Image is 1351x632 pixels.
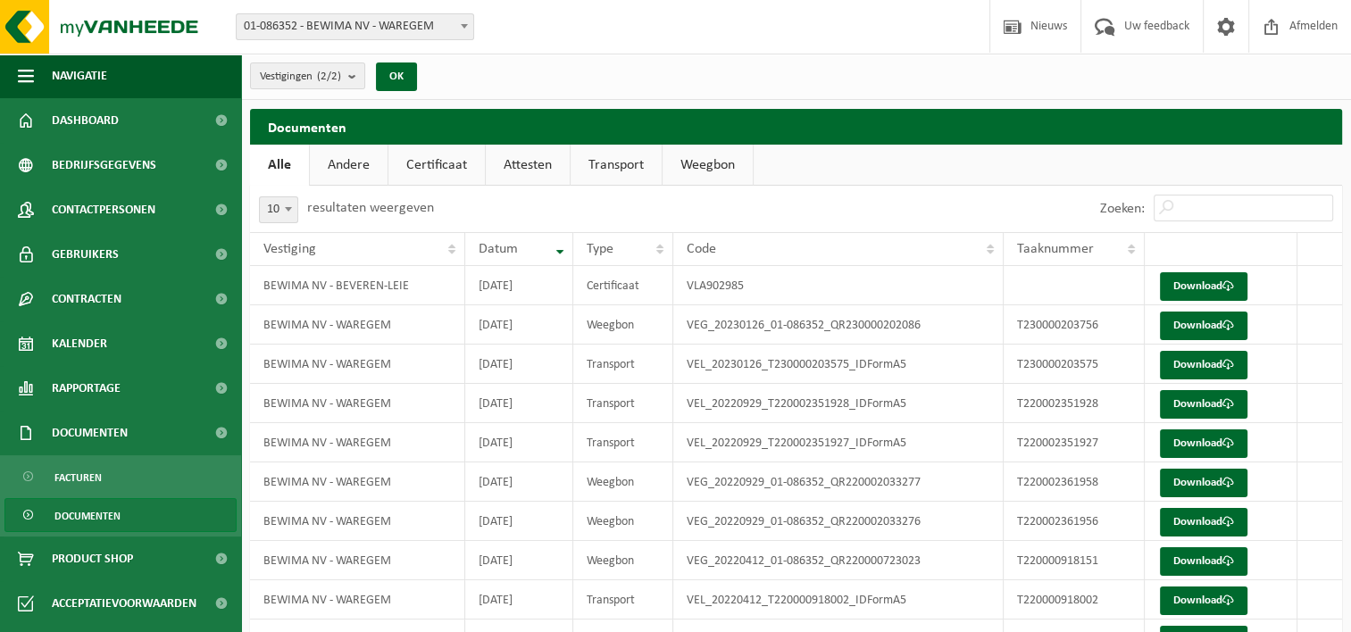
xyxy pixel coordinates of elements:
[250,462,465,502] td: BEWIMA NV - WAREGEM
[260,63,341,90] span: Vestigingen
[1160,508,1247,536] a: Download
[4,498,237,532] a: Documenten
[673,266,1004,305] td: VLA902985
[1004,541,1145,580] td: T220000918151
[465,266,573,305] td: [DATE]
[250,305,465,345] td: BEWIMA NV - WAREGEM
[673,502,1004,541] td: VEG_20220929_01-086352_QR220002033276
[52,98,119,143] span: Dashboard
[250,145,309,186] a: Alle
[1160,586,1247,615] a: Download
[263,242,316,256] span: Vestiging
[573,305,673,345] td: Weegbon
[250,109,1342,144] h2: Documenten
[237,14,473,39] span: 01-086352 - BEWIMA NV - WAREGEM
[250,580,465,620] td: BEWIMA NV - WAREGEM
[573,423,673,462] td: Transport
[250,62,365,89] button: Vestigingen(2/2)
[307,201,434,215] label: resultaten weergeven
[573,462,673,502] td: Weegbon
[573,384,673,423] td: Transport
[687,242,716,256] span: Code
[465,345,573,384] td: [DATE]
[250,384,465,423] td: BEWIMA NV - WAREGEM
[663,145,753,186] a: Weegbon
[54,499,121,533] span: Documenten
[673,384,1004,423] td: VEL_20220929_T220002351928_IDFormA5
[573,502,673,541] td: Weegbon
[1160,272,1247,301] a: Download
[479,242,518,256] span: Datum
[52,54,107,98] span: Navigatie
[376,62,417,91] button: OK
[465,305,573,345] td: [DATE]
[587,242,613,256] span: Type
[1160,390,1247,419] a: Download
[259,196,298,223] span: 10
[1004,384,1145,423] td: T220002351928
[52,411,128,455] span: Documenten
[52,581,196,626] span: Acceptatievoorwaarden
[1004,462,1145,502] td: T220002361958
[1160,547,1247,576] a: Download
[1100,202,1145,216] label: Zoeken:
[1004,345,1145,384] td: T230000203575
[54,461,102,495] span: Facturen
[250,423,465,462] td: BEWIMA NV - WAREGEM
[465,462,573,502] td: [DATE]
[250,266,465,305] td: BEWIMA NV - BEVEREN-LEIE
[673,462,1004,502] td: VEG_20220929_01-086352_QR220002033277
[573,345,673,384] td: Transport
[52,321,107,366] span: Kalender
[388,145,485,186] a: Certificaat
[465,423,573,462] td: [DATE]
[673,345,1004,384] td: VEL_20230126_T230000203575_IDFormA5
[465,384,573,423] td: [DATE]
[673,305,1004,345] td: VEG_20230126_01-086352_QR230000202086
[1160,351,1247,379] a: Download
[465,502,573,541] td: [DATE]
[1160,429,1247,458] a: Download
[260,197,297,222] span: 10
[673,423,1004,462] td: VEL_20220929_T220002351927_IDFormA5
[1160,312,1247,340] a: Download
[52,366,121,411] span: Rapportage
[52,187,155,232] span: Contactpersonen
[1004,580,1145,620] td: T220000918002
[1004,423,1145,462] td: T220002351927
[465,580,573,620] td: [DATE]
[673,541,1004,580] td: VEG_20220412_01-086352_QR220000723023
[571,145,662,186] a: Transport
[52,232,119,277] span: Gebruikers
[317,71,341,82] count: (2/2)
[1004,305,1145,345] td: T230000203756
[573,266,673,305] td: Certificaat
[310,145,388,186] a: Andere
[573,580,673,620] td: Transport
[1160,469,1247,497] a: Download
[573,541,673,580] td: Weegbon
[465,541,573,580] td: [DATE]
[1004,502,1145,541] td: T220002361956
[250,502,465,541] td: BEWIMA NV - WAREGEM
[52,536,133,581] span: Product Shop
[4,460,237,494] a: Facturen
[1017,242,1094,256] span: Taaknummer
[250,345,465,384] td: BEWIMA NV - WAREGEM
[250,541,465,580] td: BEWIMA NV - WAREGEM
[52,277,121,321] span: Contracten
[52,143,156,187] span: Bedrijfsgegevens
[236,13,474,40] span: 01-086352 - BEWIMA NV - WAREGEM
[486,145,570,186] a: Attesten
[673,580,1004,620] td: VEL_20220412_T220000918002_IDFormA5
